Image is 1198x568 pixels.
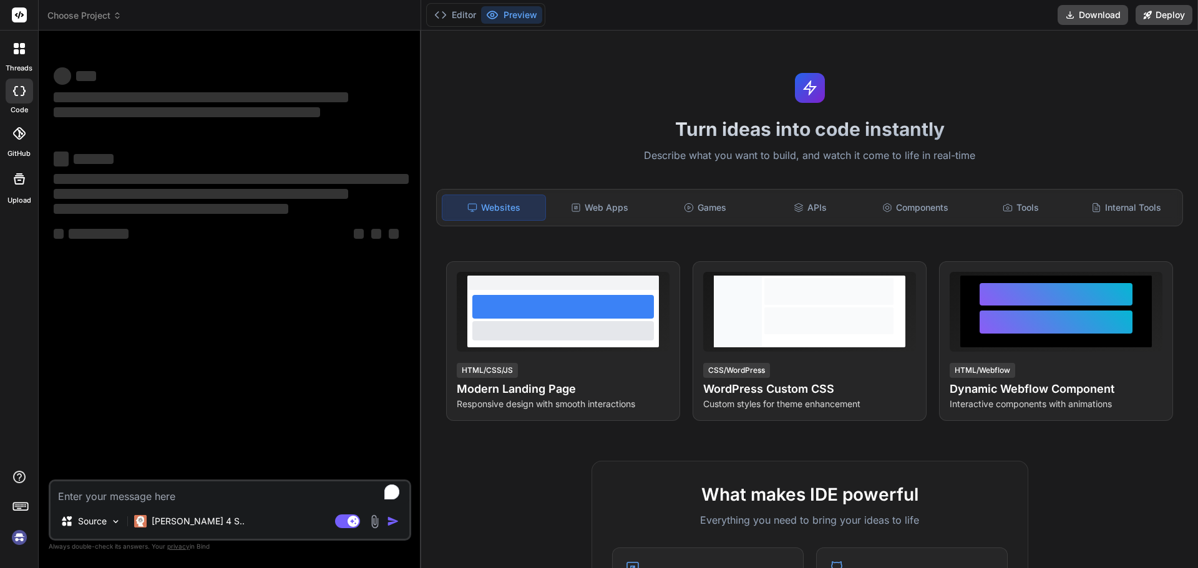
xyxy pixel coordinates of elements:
[1136,5,1192,25] button: Deploy
[950,398,1162,410] p: Interactive components with animations
[759,195,862,221] div: APIs
[481,6,542,24] button: Preview
[78,515,107,527] p: Source
[442,195,546,221] div: Websites
[7,195,31,206] label: Upload
[49,541,411,552] p: Always double-check its answers. Your in Bind
[389,229,399,239] span: ‌
[74,154,114,164] span: ‌
[457,380,670,398] h4: Modern Landing Page
[7,148,31,159] label: GitHub
[368,514,382,529] img: attachment
[950,363,1015,378] div: HTML/Webflow
[457,363,518,378] div: HTML/CSS/JS
[703,398,916,410] p: Custom styles for theme enhancement
[167,542,190,550] span: privacy
[134,515,147,527] img: Claude 4 Sonnet
[47,9,122,22] span: Choose Project
[110,516,121,527] img: Pick Models
[371,229,381,239] span: ‌
[703,380,916,398] h4: WordPress Custom CSS
[69,229,129,239] span: ‌
[54,107,320,117] span: ‌
[54,152,69,166] span: ‌
[354,229,364,239] span: ‌
[429,118,1191,140] h1: Turn ideas into code instantly
[54,174,409,184] span: ‌
[429,6,481,24] button: Editor
[76,71,96,81] span: ‌
[1058,5,1128,25] button: Download
[54,67,71,85] span: ‌
[51,481,409,504] textarea: To enrich screen reader interactions, please activate Accessibility in Grammarly extension settings
[612,481,1008,508] h2: What makes IDE powerful
[152,515,245,527] p: [PERSON_NAME] 4 S..
[54,189,348,199] span: ‌
[548,195,651,221] div: Web Apps
[612,513,1008,527] p: Everything you need to bring your ideas to life
[457,398,670,410] p: Responsive design with smooth interactions
[9,527,30,548] img: signin
[11,105,28,115] label: code
[654,195,757,221] div: Games
[6,63,32,74] label: threads
[970,195,1073,221] div: Tools
[429,148,1191,164] p: Describe what you want to build, and watch it come to life in real-time
[703,363,770,378] div: CSS/WordPress
[387,515,399,527] img: icon
[950,380,1162,398] h4: Dynamic Webflow Component
[54,92,348,102] span: ‌
[864,195,967,221] div: Components
[54,229,64,239] span: ‌
[54,204,288,214] span: ‌
[1074,195,1177,221] div: Internal Tools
